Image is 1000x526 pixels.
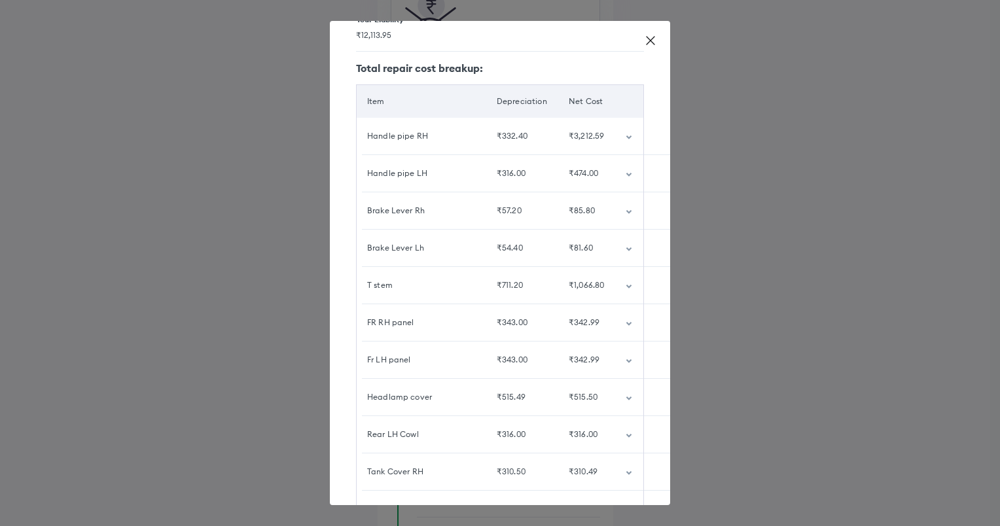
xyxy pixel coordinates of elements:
div: Item [367,96,476,107]
div: ₹1,036.50 [569,503,605,515]
div: Depreciation [497,96,548,107]
div: Net Cost [569,96,605,107]
div: ₹332.40 [497,130,548,142]
div: Handle pipe LH [367,167,476,179]
div: ₹3,212.59 [569,130,605,142]
div: FR RH panel [367,317,476,328]
div: Handle pipe RH [367,130,476,142]
div: ₹85.80 [569,205,605,217]
div: Side body panel RH [367,503,476,515]
div: ₹310.49 [569,466,605,478]
h5: Total repair cost breakup: [356,62,644,74]
div: Brake Lever Rh [367,205,476,217]
div: ₹515.50 [569,391,605,403]
div: ₹81.60 [569,242,605,254]
div: Rear LH Cowl [367,429,476,440]
div: ₹343.00 [497,354,548,366]
div: ₹316.00 [497,429,548,440]
div: ₹316.00 [497,167,548,179]
div: Fr LH panel [367,354,476,366]
div: ₹1,036.50 [497,503,548,515]
div: ₹342.99 [569,354,605,366]
div: ₹310.50 [497,466,548,478]
div: ₹343.00 [497,317,548,328]
div: ₹57.20 [497,205,548,217]
div: ₹711.20 [497,279,548,291]
div: ₹515.49 [497,391,548,403]
div: Headlamp cover [367,391,476,403]
div: ₹54.40 [497,242,548,254]
div: ₹1,066.80 [569,279,605,291]
div: Brake Lever Lh [367,242,476,254]
div: ₹316.00 [569,429,605,440]
span: ₹12,113.95 [356,29,644,41]
div: Tank Cover RH [367,466,476,478]
div: T stem [367,279,476,291]
div: ₹474.00 [569,167,605,179]
div: ₹342.99 [569,317,605,328]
